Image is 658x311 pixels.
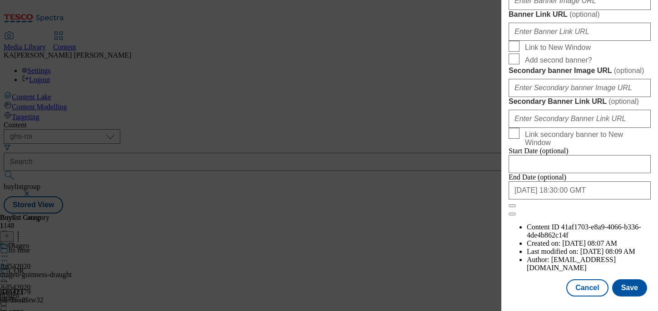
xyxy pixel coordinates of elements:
span: [DATE] 08:07 AM [562,239,617,247]
label: Banner Link URL [509,10,651,19]
span: End Date (optional) [509,173,566,181]
button: Cancel [566,279,608,296]
li: Author: [527,256,651,272]
span: [DATE] 08:09 AM [580,248,635,255]
span: Add second banner? [525,56,592,64]
label: Secondary banner Image URL [509,66,651,75]
span: Link secondary banner to New Window [525,131,647,147]
li: Created on: [527,239,651,248]
input: Enter Secondary banner Image URL [509,79,651,97]
input: Enter Banner Link URL [509,23,651,41]
span: ( optional ) [569,10,600,18]
label: Secondary Banner Link URL [509,97,651,106]
span: 41af1703-e8a9-4066-b336-4de4b862c14f [527,223,641,239]
li: Last modified on: [527,248,651,256]
span: [EMAIL_ADDRESS][DOMAIN_NAME] [527,256,616,272]
span: Start Date (optional) [509,147,569,155]
input: Enter Date [509,155,651,173]
span: Link to New Window [525,44,591,52]
span: ( optional ) [614,67,644,74]
li: Content ID [527,223,651,239]
button: Close [509,204,516,207]
span: ( optional ) [609,97,639,105]
input: Enter Date [509,181,651,199]
input: Enter Secondary Banner Link URL [509,110,651,128]
button: Save [612,279,647,296]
